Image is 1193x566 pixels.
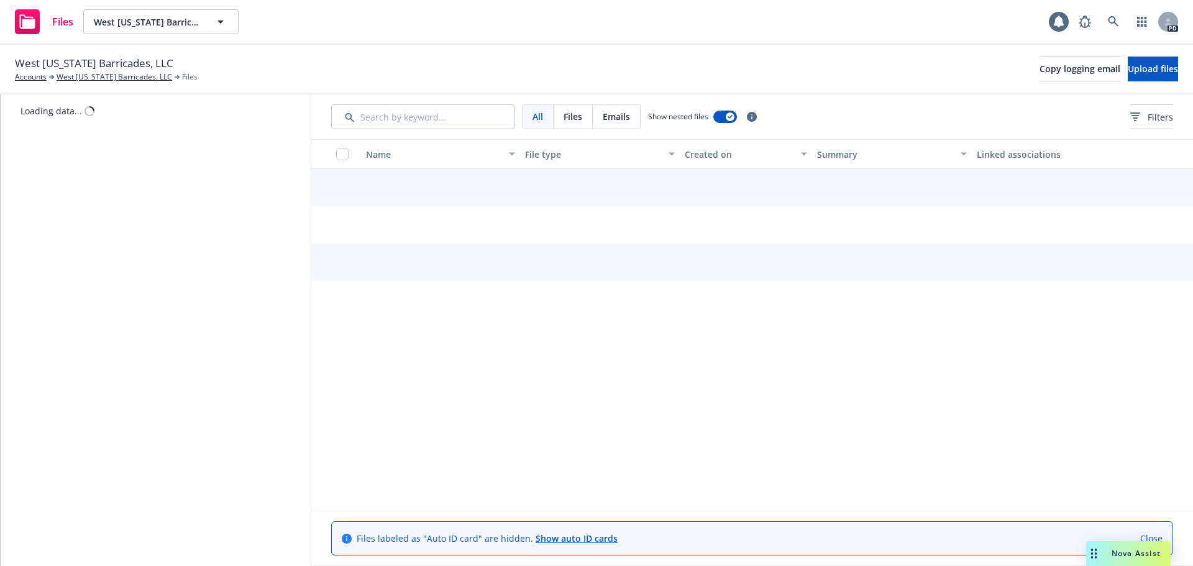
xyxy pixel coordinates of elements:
button: Created on [680,139,813,169]
span: Files [564,110,582,123]
span: West [US_STATE] Barricades, LLC [15,55,173,71]
a: Show auto ID cards [536,532,618,544]
div: Drag to move [1086,541,1102,566]
button: Name [361,139,520,169]
div: Loading data... [21,104,82,117]
input: Search by keyword... [331,104,514,129]
button: Nova Assist [1086,541,1171,566]
div: Summary [817,148,953,161]
a: Report a Bug [1072,9,1097,34]
input: Select all [336,148,349,160]
div: Linked associations [977,148,1126,161]
span: Files [182,71,198,83]
span: Files [52,17,73,27]
button: File type [520,139,679,169]
span: All [533,110,543,123]
a: Close [1140,532,1163,545]
a: Accounts [15,71,47,83]
button: Upload files [1128,57,1178,81]
span: Emails [603,110,630,123]
span: Files labeled as "Auto ID card" are hidden. [357,532,618,545]
button: West [US_STATE] Barricades, LLC [83,9,239,34]
a: West [US_STATE] Barricades, LLC [57,71,172,83]
div: Name [366,148,501,161]
a: Switch app [1130,9,1154,34]
span: West [US_STATE] Barricades, LLC [94,16,201,29]
button: Copy logging email [1040,57,1120,81]
span: Copy logging email [1040,63,1120,75]
span: Upload files [1128,63,1178,75]
div: File type [525,148,660,161]
button: Summary [812,139,971,169]
span: Filters [1130,111,1173,124]
span: Show nested files [648,111,708,122]
span: Nova Assist [1112,548,1161,559]
button: Linked associations [972,139,1131,169]
a: Search [1101,9,1126,34]
button: Filters [1130,104,1173,129]
span: Filters [1148,111,1173,124]
a: Files [10,4,78,39]
div: Created on [685,148,794,161]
